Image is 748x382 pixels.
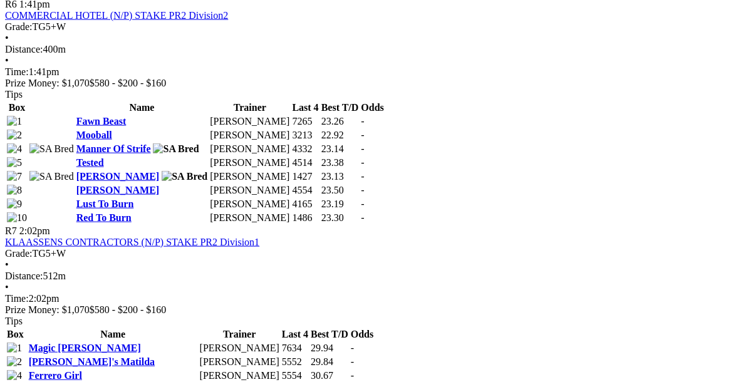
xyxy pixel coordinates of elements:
span: • [5,55,9,66]
td: 23.50 [321,184,360,197]
td: 1427 [291,170,319,183]
div: TG5+W [5,21,743,33]
a: Tested [76,157,104,168]
td: 23.38 [321,157,360,169]
span: Time: [5,293,29,304]
td: [PERSON_NAME] [209,129,290,142]
img: 8 [7,185,22,196]
span: Box [9,102,26,113]
span: - [351,370,354,381]
td: [PERSON_NAME] [209,157,290,169]
td: 7634 [281,342,309,354]
td: 4514 [291,157,319,169]
td: [PERSON_NAME] [199,369,280,382]
th: Last 4 [291,101,319,114]
span: • [5,33,9,43]
span: - [361,130,364,140]
span: Tips [5,89,23,100]
td: 23.13 [321,170,360,183]
span: - [351,356,354,367]
span: Tips [5,316,23,326]
a: [PERSON_NAME] [76,185,159,195]
span: Grade: [5,248,33,259]
td: 23.30 [321,212,360,224]
span: $580 - $200 - $160 [90,78,167,88]
span: - [361,143,364,154]
img: 2 [7,130,22,141]
div: Prize Money: $1,070 [5,78,743,89]
a: COMMERCIAL HOTEL (N/P) STAKE PR2 Division2 [5,10,228,21]
span: Time: [5,66,29,77]
td: [PERSON_NAME] [199,356,280,368]
span: • [5,259,9,270]
th: Odds [360,101,384,114]
img: SA Bred [162,171,207,182]
td: 3213 [291,129,319,142]
span: Distance: [5,44,43,54]
span: $580 - $200 - $160 [90,304,167,315]
a: [PERSON_NAME] [76,171,159,182]
td: 4554 [291,184,319,197]
th: Best T/D [310,328,349,341]
a: Red To Burn [76,212,132,223]
span: 2:02pm [19,225,50,236]
img: 2 [7,356,22,368]
img: SA Bred [29,171,74,182]
a: Mooball [76,130,112,140]
img: SA Bred [153,143,199,155]
span: - [361,157,364,168]
img: 7 [7,171,22,182]
a: Fawn Beast [76,116,127,126]
td: 23.19 [321,198,360,210]
span: R7 [5,225,17,236]
div: Prize Money: $1,070 [5,304,743,316]
span: Grade: [5,21,33,32]
span: • [5,282,9,292]
img: SA Bred [29,143,74,155]
span: - [351,343,354,353]
span: - [361,116,364,126]
td: 5552 [281,356,309,368]
td: 22.92 [321,129,360,142]
a: Manner Of Strife [76,143,151,154]
th: Last 4 [281,328,309,341]
a: Ferrero Girl [29,370,82,381]
div: TG5+W [5,248,743,259]
img: 4 [7,370,22,381]
a: [PERSON_NAME]'s Matilda [29,356,155,367]
div: 2:02pm [5,293,743,304]
td: 4332 [291,143,319,155]
td: 1486 [291,212,319,224]
td: [PERSON_NAME] [209,184,290,197]
th: Trainer [209,101,290,114]
a: KLAASSENS CONTRACTORS (N/P) STAKE PR2 Division1 [5,237,259,247]
div: 400m [5,44,743,55]
div: 512m [5,271,743,282]
span: - [361,171,364,182]
td: [PERSON_NAME] [209,115,290,128]
span: - [361,185,364,195]
img: 10 [7,212,27,224]
a: Magic [PERSON_NAME] [29,343,141,353]
img: 4 [7,143,22,155]
td: 5554 [281,369,309,382]
td: 23.26 [321,115,360,128]
span: - [361,199,364,209]
td: [PERSON_NAME] [199,342,280,354]
td: [PERSON_NAME] [209,143,290,155]
td: 4165 [291,198,319,210]
td: 29.94 [310,342,349,354]
td: 30.67 [310,369,349,382]
img: 9 [7,199,22,210]
td: [PERSON_NAME] [209,170,290,183]
th: Trainer [199,328,280,341]
th: Name [28,328,198,341]
div: 1:41pm [5,66,743,78]
td: 23.14 [321,143,360,155]
th: Odds [350,328,374,341]
span: Distance: [5,271,43,281]
th: Best T/D [321,101,360,114]
td: 29.84 [310,356,349,368]
span: Box [7,329,24,339]
img: 1 [7,116,22,127]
